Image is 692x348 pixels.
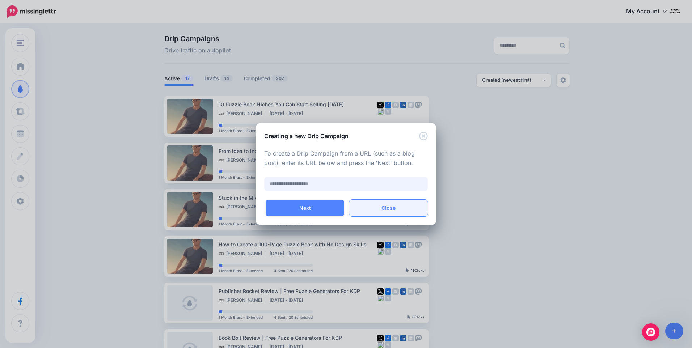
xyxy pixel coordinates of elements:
button: Close [419,132,428,141]
p: To create a Drip Campaign from a URL (such as a blog post), enter its URL below and press the 'Ne... [264,149,428,168]
h5: Creating a new Drip Campaign [264,132,349,140]
button: Close [349,200,428,216]
div: Open Intercom Messenger [642,323,659,341]
button: Next [266,200,344,216]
